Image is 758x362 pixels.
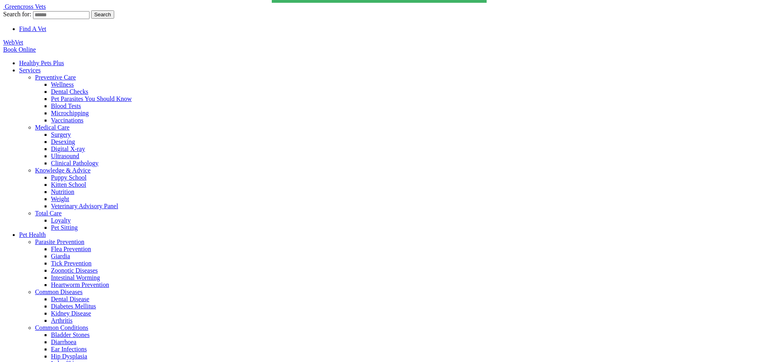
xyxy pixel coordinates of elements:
a: Hip Dysplasia [51,353,87,360]
a: Knowledge & Advice [35,167,91,174]
a: Veterinary Advisory Panel [51,203,118,209]
a: Parasite Prevention [35,238,84,245]
a: Find A Vet [19,25,46,32]
a: Loyalty [51,217,71,224]
a: Ultrasound [51,153,79,159]
a: Giardia [51,253,70,259]
a: Pet Sitting [51,224,78,231]
a: Vaccinations [51,117,84,124]
a: Clinical Pathology [51,160,99,166]
a: Blood Tests [51,103,81,109]
a: Ear Infections [51,346,87,352]
a: Desexing [51,138,75,145]
a: Bladder Stones [51,331,90,338]
a: Digital X-ray [51,145,85,152]
a: Diabetes Mellitus [51,303,96,310]
a: Total Care [35,210,62,217]
span: Search for: [3,11,31,17]
a: Common Diseases [35,288,83,295]
a: Healthy Pets Plus [19,60,64,66]
a: Medical Care [35,124,70,131]
a: Wellness [51,81,74,88]
a: Kidney Disease [51,310,91,317]
button: Search [91,10,114,19]
input: Search for: [33,11,90,19]
a: Greencross Vets [3,3,46,10]
a: Intestinal Worming [51,274,100,281]
a: Weight [51,196,69,202]
a: Common Conditions [35,324,88,331]
a: Dental Disease [51,296,89,302]
a: Kitten School [51,181,86,188]
a: Preventive Care [35,74,76,81]
a: Microchipping [51,110,89,116]
a: Services [19,67,41,74]
a: WebVet [3,39,23,46]
a: Heartworm Prevention [51,281,109,288]
a: Pet Parasites You Should Know [51,95,132,102]
a: Dental Checks [51,88,88,95]
a: Diarrhoea [51,339,76,345]
a: Book Online [3,46,36,53]
a: Flea Prevention [51,246,91,252]
a: Nutrition [51,188,74,195]
a: Puppy School [51,174,86,181]
a: Pet Health [19,231,46,238]
a: Tick Prevention [51,260,92,267]
a: Surgery [51,131,71,138]
a: Arthritis [51,317,72,324]
a: Zoonotic Diseases [51,267,98,274]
